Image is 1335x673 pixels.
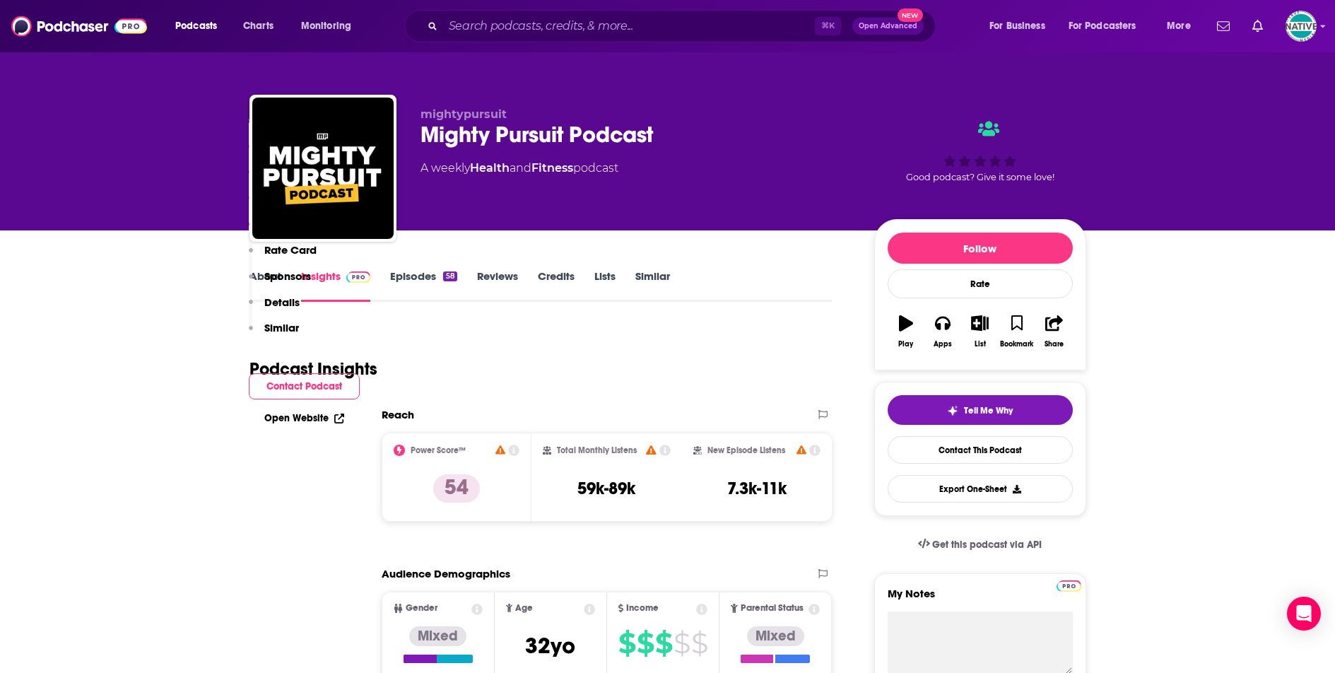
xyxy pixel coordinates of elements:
[727,478,787,499] h3: 7.3k-11k
[418,10,949,42] div: Search podcasts, credits, & more...
[898,340,913,349] div: Play
[999,306,1035,357] button: Bookmark
[264,295,300,309] p: Details
[618,632,635,655] span: $
[707,445,785,455] h2: New Episode Listens
[477,269,518,302] a: Reviews
[175,16,217,36] span: Podcasts
[291,15,370,37] button: open menu
[1211,14,1235,38] a: Show notifications dropdown
[538,269,575,302] a: Credits
[1057,580,1081,592] img: Podchaser Pro
[980,15,1063,37] button: open menu
[243,16,274,36] span: Charts
[409,626,466,646] div: Mixed
[975,340,986,349] div: List
[907,527,1054,562] a: Get this podcast via API
[252,98,394,239] img: Mighty Pursuit Podcast
[888,587,1073,611] label: My Notes
[674,632,690,655] span: $
[433,474,480,503] p: 54
[531,161,573,175] a: Fitness
[964,405,1013,416] span: Tell Me Why
[961,306,998,357] button: List
[934,340,952,349] div: Apps
[815,17,841,35] span: ⌘ K
[249,269,311,295] button: Sponsors
[470,161,510,175] a: Health
[637,632,654,655] span: $
[888,306,924,357] button: Play
[626,604,659,613] span: Income
[411,445,466,455] h2: Power Score™
[577,478,635,499] h3: 59k-89k
[635,269,670,302] a: Similar
[249,321,299,347] button: Similar
[1167,16,1191,36] span: More
[1069,16,1136,36] span: For Podcasters
[443,271,457,281] div: 58
[1057,578,1081,592] a: Pro website
[1000,340,1033,349] div: Bookmark
[382,408,414,421] h2: Reach
[1157,15,1208,37] button: open menu
[165,15,235,37] button: open menu
[382,567,510,580] h2: Audience Demographics
[301,16,351,36] span: Monitoring
[655,632,672,655] span: $
[421,160,618,177] div: A weekly podcast
[1286,11,1317,42] span: Logged in as truenativemedia
[906,172,1054,182] span: Good podcast? Give it some love!
[1035,306,1072,357] button: Share
[888,395,1073,425] button: tell me why sparkleTell Me Why
[390,269,457,302] a: Episodes58
[898,8,923,22] span: New
[1247,14,1269,38] a: Show notifications dropdown
[557,445,637,455] h2: Total Monthly Listens
[264,321,299,334] p: Similar
[874,107,1086,195] div: Good podcast? Give it some love!
[888,233,1073,264] button: Follow
[888,269,1073,298] div: Rate
[852,18,924,35] button: Open AdvancedNew
[741,604,804,613] span: Parental Status
[989,16,1045,36] span: For Business
[525,632,575,660] span: 32 yo
[510,161,531,175] span: and
[924,306,961,357] button: Apps
[264,269,311,283] p: Sponsors
[594,269,616,302] a: Lists
[747,626,804,646] div: Mixed
[421,107,507,121] span: mightypursuit
[1287,597,1321,631] div: Open Intercom Messenger
[1045,340,1064,349] div: Share
[406,604,437,613] span: Gender
[515,604,533,613] span: Age
[888,436,1073,464] a: Contact This Podcast
[888,475,1073,503] button: Export One-Sheet
[11,13,147,40] img: Podchaser - Follow, Share and Rate Podcasts
[1059,15,1157,37] button: open menu
[443,15,815,37] input: Search podcasts, credits, & more...
[859,23,917,30] span: Open Advanced
[249,295,300,322] button: Details
[249,373,360,399] button: Contact Podcast
[1286,11,1317,42] img: User Profile
[234,15,282,37] a: Charts
[1286,11,1317,42] button: Show profile menu
[947,405,958,416] img: tell me why sparkle
[264,412,344,424] a: Open Website
[932,539,1042,551] span: Get this podcast via API
[691,632,707,655] span: $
